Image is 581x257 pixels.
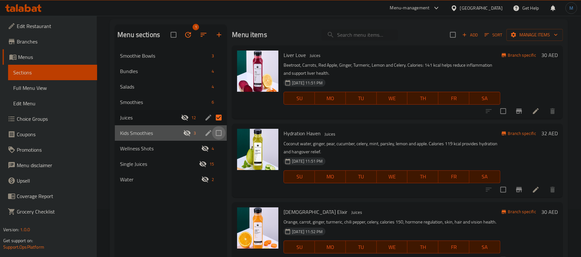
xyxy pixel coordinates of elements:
a: Menus [3,49,97,65]
span: Sort [485,31,502,39]
span: WE [379,243,405,252]
button: Branch-specific-item [511,182,527,197]
span: SA [472,94,498,103]
span: Smoothie Bowls [120,52,209,60]
a: Choice Groups [3,111,97,127]
a: Coverage Report [3,188,97,204]
button: Manage items [506,29,563,41]
span: 4 [209,84,216,90]
div: items [191,129,198,137]
div: Juices12edit [115,110,227,125]
button: Add section [211,27,227,43]
span: SU [286,172,312,181]
span: Choice Groups [17,115,92,123]
span: TH [410,94,436,103]
div: Single Juices15 [115,156,227,172]
span: 12 [189,115,198,121]
span: MO [317,172,343,181]
svg: Inactive section [181,114,189,121]
span: TU [348,243,374,252]
span: Branch specific [506,130,539,137]
h6: 32 AED [541,129,558,138]
span: Menus [18,53,92,61]
div: items [209,98,216,106]
span: Coverage Report [17,192,92,200]
svg: Inactive section [201,145,209,152]
span: [DEMOGRAPHIC_DATA] Elixir [284,207,347,217]
div: items [209,52,216,60]
nav: Menu sections [115,45,227,190]
button: MO [315,92,346,105]
span: FR [441,243,467,252]
span: Kids Smoothies [120,129,183,137]
a: Promotions [3,142,97,157]
span: Sections [13,69,92,76]
span: Liver Love [284,50,306,60]
span: MO [317,94,343,103]
span: 15 [207,161,216,167]
div: Juices [307,52,323,60]
div: Juices [322,130,338,138]
span: Grocery Checklist [17,208,92,215]
div: items [207,160,216,168]
span: Branch specific [506,209,539,215]
span: FR [441,94,467,103]
span: Branches [17,38,92,45]
span: Bulk update [180,27,196,43]
div: Wellness Shots4 [115,141,227,156]
a: Coupons [3,127,97,142]
span: Wellness Shots [120,145,201,152]
span: Branch specific [506,52,539,58]
span: Water [120,176,201,183]
span: Juices [120,114,181,121]
button: TU [346,170,377,183]
span: Select all sections [167,28,180,42]
span: [DATE] 11:51 PM [289,158,325,164]
button: delete [545,103,560,119]
span: Single Juices [120,160,199,168]
span: Juices [349,209,365,216]
span: TU [348,172,374,181]
span: 4 [209,146,216,152]
div: Bundles4 [115,63,227,79]
span: 6 [209,99,216,105]
button: SU [284,170,315,183]
div: Smoothies6 [115,94,227,110]
a: Full Menu View [8,80,97,96]
h6: 30 AED [541,51,558,60]
span: Menu disclaimer [17,161,92,169]
span: FR [441,172,467,181]
a: Menu disclaimer [3,157,97,173]
div: [GEOGRAPHIC_DATA] [460,5,503,12]
button: SA [469,92,500,105]
h6: 30 AED [541,207,558,216]
span: Add item [460,30,480,40]
a: Grocery Checklist [3,204,97,219]
span: 4 [209,68,216,74]
span: TH [410,172,436,181]
span: Select section [446,28,460,42]
span: Full Menu View [13,84,92,92]
span: Sort sections [196,27,211,43]
svg: Inactive section [201,176,209,183]
div: Juices [349,209,365,216]
span: Edit Restaurant [17,22,92,30]
button: delete [545,182,560,197]
p: Beetroot, Carrots, Red Apple, Ginger, Turmeric, Lemon and Celery. Calories: 141 kcal helps reduce... [284,61,500,77]
a: Branches [3,34,97,49]
button: WE [377,170,408,183]
button: TH [407,241,438,253]
span: Upsell [17,177,92,185]
span: Version: [3,225,19,234]
span: SA [472,243,498,252]
span: [DATE] 11:52 PM [289,229,325,235]
button: edit [204,113,213,122]
span: SA [472,172,498,181]
a: Edit Menu [8,96,97,111]
img: Liver Love [237,51,278,92]
span: Salads [120,83,209,90]
div: Water2 [115,172,227,187]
